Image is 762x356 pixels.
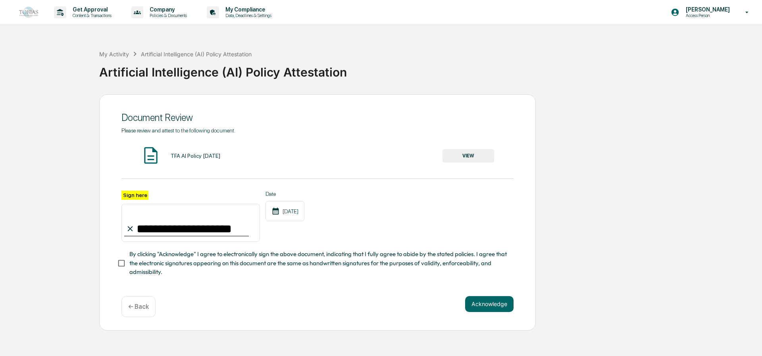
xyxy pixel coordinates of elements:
div: Artificial Intelligence (AI) Policy Attestation [99,59,758,79]
p: Policies & Documents [143,13,191,18]
span: By clicking "Acknowledge" I agree to electronically sign the above document, indicating that I fu... [129,250,507,276]
p: ← Back [128,303,149,310]
p: Access Person [679,13,734,18]
p: Data, Deadlines & Settings [219,13,275,18]
img: Document Icon [141,145,161,165]
div: My Activity [99,51,129,57]
div: Artificial Intelligence (AI) Policy Attestation [141,51,252,57]
p: [PERSON_NAME] [679,6,734,13]
span: Please review and attest to the following document. [121,127,235,134]
div: [DATE] [266,201,304,221]
div: TFA AI Policy [DATE] [171,153,220,159]
div: Document Review [121,112,514,123]
p: Content & Transactions [66,13,115,18]
p: Get Approval [66,6,115,13]
label: Sign here [121,191,148,200]
button: VIEW [443,149,494,163]
button: Acknowledge [465,296,514,312]
label: Date [266,191,304,197]
img: logo [19,7,38,17]
p: My Compliance [219,6,275,13]
p: Company [143,6,191,13]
